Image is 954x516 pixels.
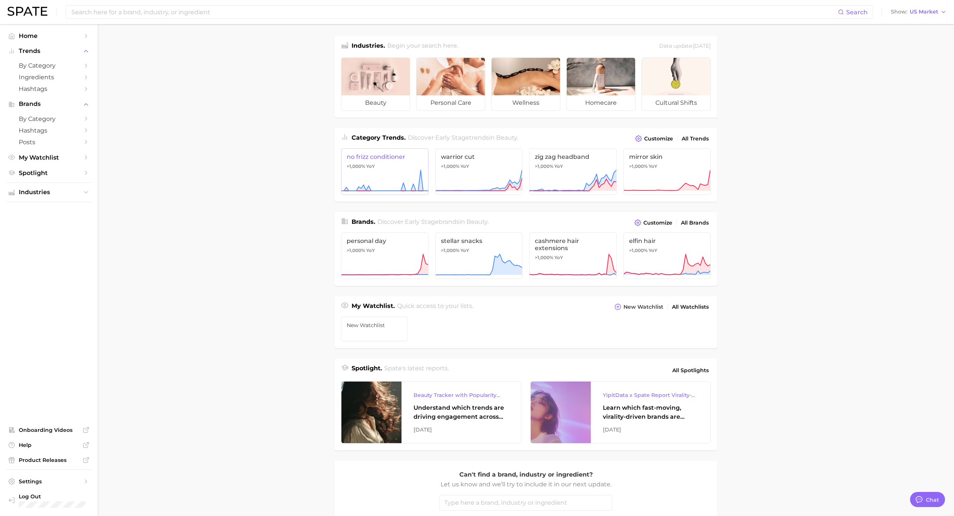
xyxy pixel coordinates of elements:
span: Product Releases [19,457,79,463]
div: [DATE] [414,425,509,434]
a: homecare [566,57,635,111]
span: Industries [19,189,79,196]
a: Hashtags [6,83,92,95]
span: cultural shifts [642,95,710,110]
img: SPATE [8,7,47,16]
span: Brands . [352,218,375,225]
button: Customize [632,217,674,228]
span: My Watchlist [19,154,79,161]
span: YoY [366,247,375,253]
div: [DATE] [603,425,698,434]
input: Search here for a brand, industry, or ingredient [71,6,838,18]
span: >1,000% [347,163,365,169]
a: Posts [6,136,92,148]
span: >1,000% [347,247,365,253]
span: YoY [649,163,657,169]
a: All Trends [680,134,711,144]
span: >1,000% [535,255,553,260]
span: US Market [910,10,938,14]
p: Let us know and we’ll try to include it in our next update. [439,480,612,489]
h2: Begin your search here. [387,41,458,51]
h1: My Watchlist. [352,302,395,312]
a: cultural shifts [642,57,711,111]
span: homecare [567,95,635,110]
span: >1,000% [441,163,459,169]
span: YoY [554,163,563,169]
a: personal care [416,57,485,111]
span: Onboarding Videos [19,427,79,433]
a: New Watchlist [341,317,408,341]
span: zig zag headband [535,153,611,160]
span: personal care [417,95,485,110]
span: mirror skin [629,153,705,160]
span: by Category [19,62,79,69]
button: Trends [6,45,92,57]
a: Settings [6,476,92,487]
span: YoY [460,247,469,253]
span: by Category [19,115,79,122]
h2: Quick access to your lists. [397,302,473,312]
span: Help [19,442,79,448]
span: New Watchlist [623,304,663,310]
a: beauty [341,57,410,111]
span: warrior cut [441,153,517,160]
a: Home [6,30,92,42]
span: Trends [19,48,79,54]
a: Beauty Tracker with Popularity IndexUnderstand which trends are driving engagement across platfor... [341,381,521,444]
span: YoY [366,163,375,169]
a: stellar snacks>1,000% YoY [435,232,523,279]
a: mirror skin>1,000% YoY [623,148,711,195]
span: Search [846,9,868,16]
span: stellar snacks [441,237,517,244]
span: All Spotlights [672,366,709,375]
span: New Watchlist [347,322,402,328]
span: beauty [466,218,488,225]
span: Settings [19,478,79,485]
span: elfin hair [629,237,705,244]
span: All Watchlists [672,304,709,310]
span: Spotlight [19,169,79,177]
span: Discover Early Stage trends in . [408,134,518,141]
span: Brands [19,101,79,107]
span: Hashtags [19,85,79,92]
button: Brands [6,98,92,110]
a: Spotlight [6,167,92,179]
span: YoY [460,163,469,169]
span: >1,000% [629,247,648,253]
span: no frizz conditioner [347,153,423,160]
span: personal day [347,237,423,244]
span: Customize [643,220,672,226]
a: Product Releases [6,454,92,466]
h1: Industries. [352,41,385,51]
span: Home [19,32,79,39]
a: My Watchlist [6,152,92,163]
a: YipitData x Spate Report Virality-Driven Brands Are Taking a Slice of the Beauty PieLearn which f... [530,381,711,444]
a: by Category [6,113,92,125]
button: Industries [6,187,92,198]
span: Show [891,10,907,14]
button: New Watchlist [613,302,665,312]
a: Hashtags [6,125,92,136]
span: >1,000% [535,163,553,169]
input: Type here a brand, industry or ingredient [439,495,612,511]
div: Learn which fast-moving, virality-driven brands are leading the pack, the risks of viral growth, ... [603,403,698,421]
div: YipitData x Spate Report Virality-Driven Brands Are Taking a Slice of the Beauty Pie [603,391,698,400]
span: Posts [19,139,79,146]
a: personal day>1,000% YoY [341,232,429,279]
span: Ingredients [19,74,79,81]
span: All Trends [682,136,709,142]
h2: Spate's latest reports. [384,364,449,377]
span: >1,000% [441,247,459,253]
a: All Watchlists [670,302,711,312]
span: wellness [492,95,560,110]
span: YoY [554,255,563,261]
span: All Brands [681,220,709,226]
a: All Spotlights [670,364,711,377]
a: elfin hair>1,000% YoY [623,232,711,279]
span: Hashtags [19,127,79,134]
span: Category Trends . [352,134,406,141]
span: YoY [649,247,657,253]
span: Log Out [19,493,101,500]
a: no frizz conditioner>1,000% YoY [341,148,429,195]
div: Data update: [DATE] [659,41,711,51]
